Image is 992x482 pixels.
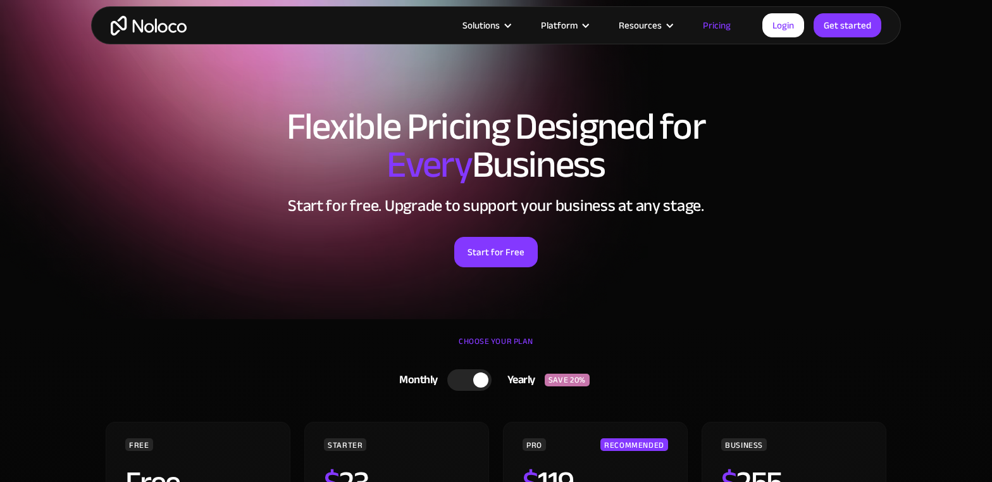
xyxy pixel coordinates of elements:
[523,438,546,451] div: PRO
[447,17,525,34] div: Solutions
[104,108,888,184] h1: Flexible Pricing Designed for Business
[387,129,472,200] span: Every
[603,17,687,34] div: Resources
[454,237,538,267] a: Start for Free
[383,371,447,390] div: Monthly
[721,438,767,451] div: BUSINESS
[525,17,603,34] div: Platform
[104,196,888,215] h2: Start for free. Upgrade to support your business at any stage.
[545,374,590,386] div: SAVE 20%
[104,332,888,364] div: CHOOSE YOUR PLAN
[619,17,662,34] div: Resources
[324,438,366,451] div: STARTER
[600,438,668,451] div: RECOMMENDED
[462,17,500,34] div: Solutions
[541,17,578,34] div: Platform
[762,13,804,37] a: Login
[814,13,881,37] a: Get started
[492,371,545,390] div: Yearly
[687,17,747,34] a: Pricing
[111,16,187,35] a: home
[125,438,153,451] div: FREE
